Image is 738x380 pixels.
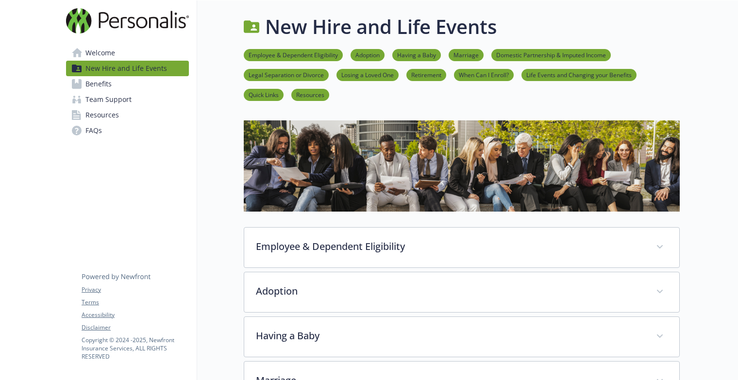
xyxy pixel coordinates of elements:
a: Quick Links [244,90,284,99]
div: Employee & Dependent Eligibility [244,228,679,267]
a: Resources [66,107,189,123]
a: Privacy [82,285,188,294]
a: Adoption [351,50,385,59]
a: Marriage [449,50,484,59]
p: Employee & Dependent Eligibility [256,239,644,254]
a: Resources [291,90,329,99]
a: Retirement [406,70,446,79]
a: Legal Separation or Divorce [244,70,329,79]
div: Adoption [244,272,679,312]
div: Having a Baby [244,317,679,357]
img: new hire page banner [244,120,680,211]
a: FAQs [66,123,189,138]
a: Team Support [66,92,189,107]
p: Adoption [256,284,644,298]
span: Welcome [85,45,115,61]
a: When Can I Enroll? [454,70,514,79]
a: Terms [82,298,188,307]
span: Benefits [85,76,112,92]
a: Welcome [66,45,189,61]
a: Disclaimer [82,323,188,332]
a: Domestic Partnership & Imputed Income [491,50,611,59]
span: FAQs [85,123,102,138]
span: New Hire and Life Events [85,61,167,76]
a: New Hire and Life Events [66,61,189,76]
a: Losing a Loved One [336,70,399,79]
a: Employee & Dependent Eligibility [244,50,343,59]
h1: New Hire and Life Events [265,12,497,41]
span: Resources [85,107,119,123]
p: Copyright © 2024 - 2025 , Newfront Insurance Services, ALL RIGHTS RESERVED [82,336,188,361]
span: Team Support [85,92,132,107]
a: Accessibility [82,311,188,319]
a: Benefits [66,76,189,92]
p: Having a Baby [256,329,644,343]
a: Having a Baby [392,50,441,59]
a: Life Events and Changing your Benefits [521,70,637,79]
